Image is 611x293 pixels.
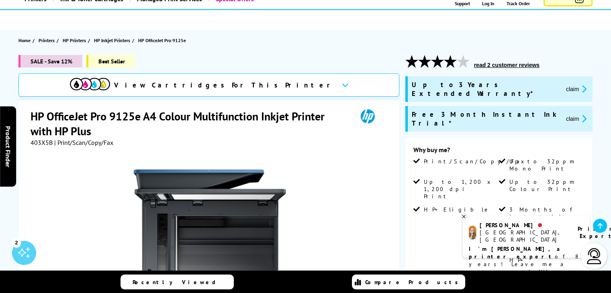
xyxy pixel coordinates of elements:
a: Compare Products [352,275,465,289]
div: [PERSON_NAME] [480,222,568,229]
span: HP Inkjet Printers [94,36,130,45]
span: Up to 3 Years Extended Warranty* [412,80,560,98]
span: SALE - Save 12% [18,55,82,67]
a: Home [18,36,33,45]
h1: HP OfficeJet Pro 9125e A4 Colour Multifunction Inkjet Printer with HP Plus [31,109,349,138]
span: Up to 32ppm Colour Print [509,178,583,193]
a: Recently Viewed [121,275,234,289]
img: user-headset-light.svg [586,248,602,264]
span: HP OfficeJet Pro 9125e [138,36,186,45]
button: promo-description [564,114,589,123]
span: Home [18,36,31,45]
img: HP [349,109,386,124]
span: Up to 32ppm Mono Print [509,158,583,172]
p: of 8 years! Leave me a message and I'll respond ASAP [469,245,584,283]
span: HP Printers [63,36,86,45]
button: read 2 customer reviews [472,61,542,69]
div: Why buy me? [413,146,585,158]
span: Free 3 Month Instant Ink Trial* [412,110,560,128]
span: Product Finder [4,126,12,167]
span: Support [454,0,470,6]
span: HP+ Eligible [424,206,490,213]
span: Print/Scan/Copy/Fax [424,158,527,165]
div: [GEOGRAPHIC_DATA], [GEOGRAPHIC_DATA] [480,229,568,243]
span: Log In [482,0,494,6]
span: Best Seller [86,55,135,67]
b: I'm [PERSON_NAME], a printer expert [469,245,562,260]
span: 403X5B [31,138,53,146]
a: HP Inkjet Printers [94,36,132,45]
span: Printers [39,36,55,45]
button: promo-description [564,84,589,94]
span: Up to 1,200 x 1,200 dpi Print [424,178,497,200]
div: 2 [12,238,21,247]
span: Recently Viewed [133,279,224,286]
a: Printers [39,36,57,45]
span: | Print/Scan/Copy/Fax [54,138,113,146]
span: View Cartridges For This Printer [114,81,335,90]
img: amy-livechat.png [469,226,476,240]
span: Compare Products [365,279,462,286]
a: HP OfficeJet Pro 9125e [138,36,188,45]
span: 3 Months of Instant Ink and Up to 3 Years Extended Warranty Included with HP+ [509,206,583,264]
a: HP Printers [63,36,88,45]
img: cmyk-icon.svg [70,78,110,90]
